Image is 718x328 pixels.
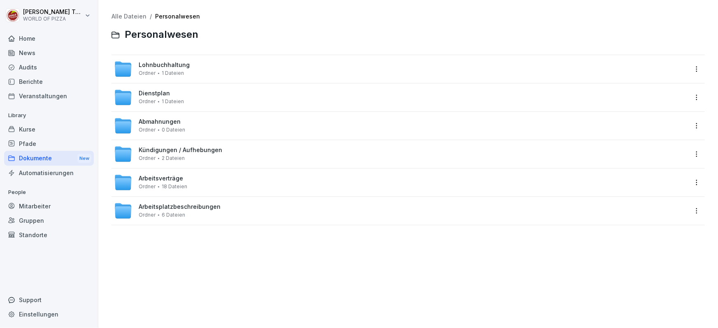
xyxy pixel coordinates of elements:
p: Library [4,109,94,122]
a: LohnbuchhaltungOrdner1 Dateien [114,60,688,78]
span: Ordner [139,127,156,133]
span: 2 Dateien [162,155,185,161]
a: ArbeitsplatzbeschreibungenOrdner6 Dateien [114,202,688,220]
a: Standorte [4,228,94,242]
span: Ordner [139,184,156,189]
span: Ordner [139,212,156,218]
a: Berichte [4,74,94,89]
a: Kündigungen / AufhebungenOrdner2 Dateien [114,145,688,163]
span: 1 Dateien [162,99,184,104]
a: Gruppen [4,213,94,228]
a: Home [4,31,94,46]
a: Einstellungen [4,307,94,321]
span: Arbeitsverträge [139,175,183,182]
div: Support [4,293,94,307]
a: AbmahnungenOrdner0 Dateien [114,117,688,135]
p: People [4,186,94,199]
a: Automatisierungen [4,166,94,180]
p: WORLD OF PIZZA [23,16,83,22]
span: / [150,13,152,20]
p: [PERSON_NAME] Tech [23,9,83,16]
div: New [77,154,91,163]
a: DokumenteNew [4,151,94,166]
span: Personalwesen [125,29,198,41]
span: 6 Dateien [162,212,185,218]
span: 0 Dateien [162,127,185,133]
a: Pfade [4,136,94,151]
span: Ordner [139,99,156,104]
span: Kündigungen / Aufhebungen [139,147,222,154]
span: Abmahnungen [139,118,181,125]
a: Personalwesen [155,13,200,20]
a: Veranstaltungen [4,89,94,103]
a: Audits [4,60,94,74]
span: Dienstplan [139,90,170,97]
a: News [4,46,94,60]
a: Kurse [4,122,94,136]
a: DienstplanOrdner1 Dateien [114,88,688,106]
span: Arbeitsplatzbeschreibungen [139,203,221,210]
div: Dokumente [4,151,94,166]
a: Mitarbeiter [4,199,94,213]
a: ArbeitsverträgeOrdner18 Dateien [114,173,688,192]
span: Ordner [139,70,156,76]
span: Ordner [139,155,156,161]
span: 18 Dateien [162,184,187,189]
span: 1 Dateien [162,70,184,76]
a: Alle Dateien [112,13,146,20]
span: Lohnbuchhaltung [139,62,190,69]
